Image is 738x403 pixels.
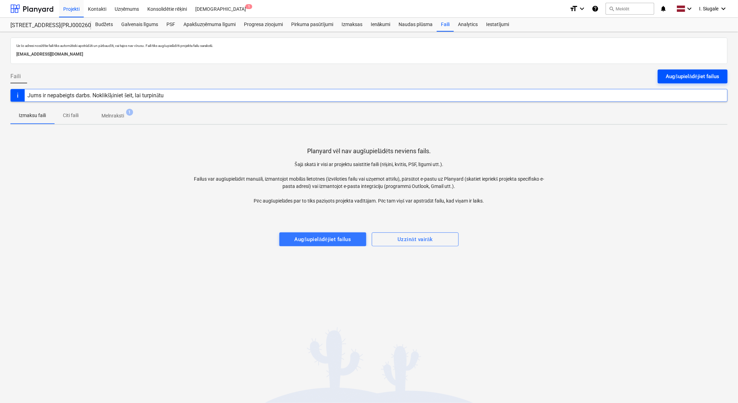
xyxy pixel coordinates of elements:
span: Faili [10,72,21,81]
div: Augšupielādējiet failus [294,235,351,244]
a: Budžets [91,18,117,32]
i: notifications [660,5,667,13]
button: Meklēt [606,3,654,15]
a: Apakšuzņēmuma līgumi [179,18,240,32]
div: [STREET_ADDRESS](PRJ0002600) 2601946 [10,22,83,29]
a: Galvenais līgums [117,18,162,32]
p: Uz šo adresi nosūtītie faili tiks automātiski apstrādāti un pārbaudīti, vai tajos nav vīrusu. Fai... [16,43,722,48]
i: keyboard_arrow_down [685,5,694,13]
i: format_size [569,5,578,13]
i: keyboard_arrow_down [719,5,728,13]
div: Uzzināt vairāk [397,235,433,244]
a: Pirkuma pasūtījumi [287,18,337,32]
a: Faili [437,18,454,32]
i: Zināšanu pamats [592,5,599,13]
p: Šajā skatā ir visi ar projektu saistītie faili (rēķini, kvītis, PSF, līgumi utt.). Failus var aug... [190,161,548,205]
span: search [609,6,614,11]
p: Planyard vēl nav augšupielādēts neviens fails. [307,147,431,155]
p: Citi faili [63,112,79,119]
a: PSF [162,18,179,32]
a: Izmaksas [337,18,367,32]
span: 1 [126,109,133,116]
a: Iestatījumi [482,18,513,32]
a: Progresa ziņojumi [240,18,287,32]
div: Jums ir nepabeigts darbs. Noklikšķiniet šeit, lai turpinātu [27,92,164,99]
p: Melnraksti [101,112,124,120]
p: Izmaksu faili [19,112,46,119]
a: Ienākumi [367,18,395,32]
a: Analytics [454,18,482,32]
button: Uzzināt vairāk [372,232,459,246]
a: Naudas plūsma [395,18,437,32]
span: 1 [245,4,252,9]
i: keyboard_arrow_down [578,5,586,13]
div: Augšupielādējiet failus [666,72,719,81]
button: Augšupielādējiet failus [658,69,728,83]
button: Augšupielādējiet failus [279,232,366,246]
span: I. Siugale [699,6,719,11]
p: [EMAIL_ADDRESS][DOMAIN_NAME] [16,51,722,58]
iframe: Chat Widget [703,370,738,403]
